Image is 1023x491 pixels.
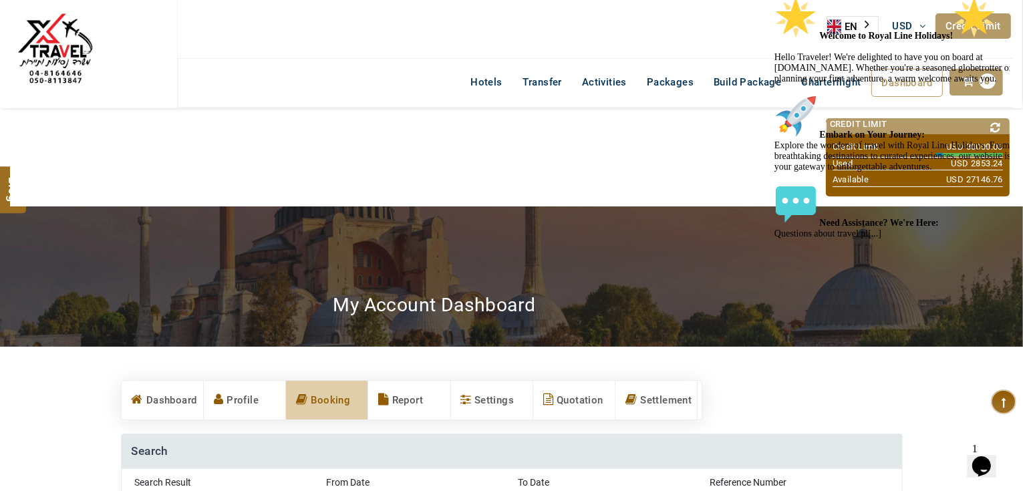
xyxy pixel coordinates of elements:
[5,192,48,235] img: :speech_balloon:
[967,438,1010,478] iframe: chat widget
[122,434,902,469] h4: Search
[615,381,697,420] a: Settlement
[513,69,572,96] a: Transfer
[5,40,243,248] span: Hello Traveler! We're delighted to have you on board at [DOMAIN_NAME]. Whether you're a seasoned ...
[637,69,704,96] a: Packages
[51,139,156,149] strong: Embark on Your Journey:
[451,381,533,420] a: Settings
[10,6,100,96] img: The Royal Line Holidays
[333,293,536,317] h2: My Account Dashboard
[368,381,450,420] a: Report
[286,381,368,420] a: Booking
[122,381,203,420] a: Dashboard
[710,476,889,489] label: Reference Number
[572,69,637,96] a: Activities
[51,40,227,50] strong: Welcome to Royal Line Holidays!
[5,5,246,249] div: 🌟 Welcome to Royal Line Holidays!🌟Hello Traveler! We're delighted to have you on board at [DOMAIN...
[5,104,48,147] img: :rocket:
[135,476,313,489] label: Search Result
[204,381,285,420] a: Profile
[51,227,170,237] strong: Need Assistance? We're Here:
[704,69,791,96] a: Build Package
[5,5,48,48] img: :star2:
[460,69,512,96] a: Hotels
[533,381,615,420] a: Quotation
[184,5,227,48] img: :star2:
